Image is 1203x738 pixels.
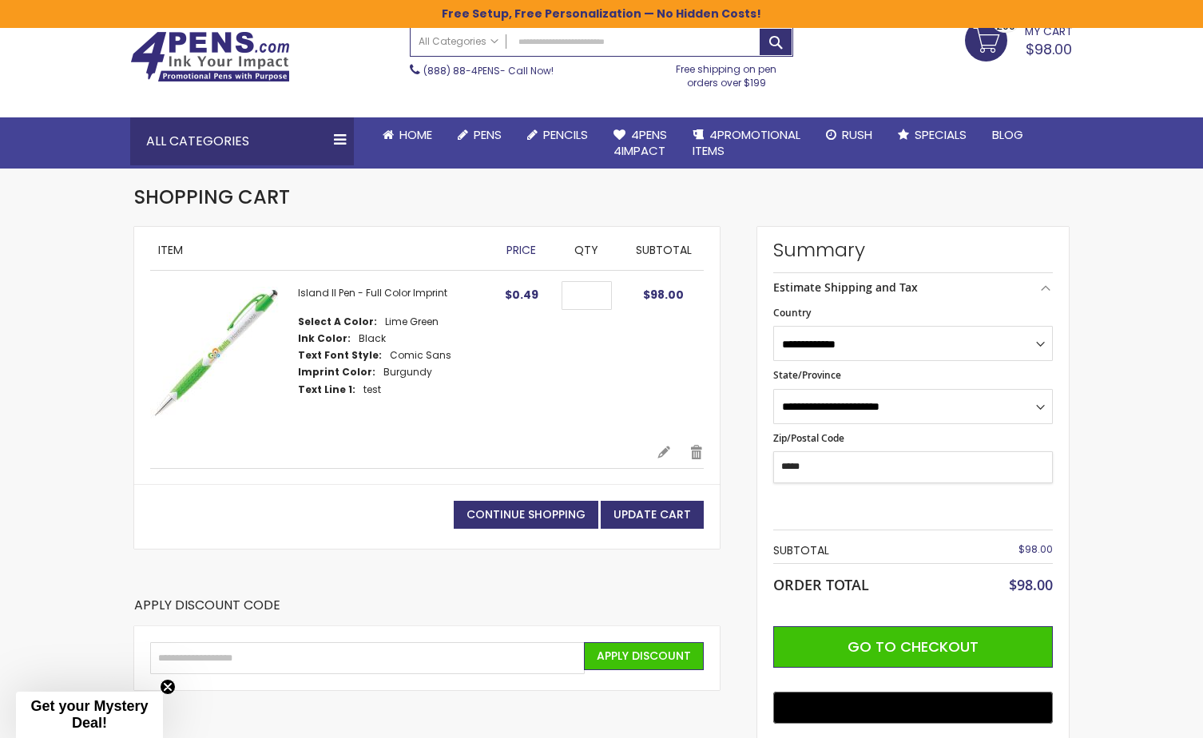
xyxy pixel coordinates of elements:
[298,366,375,379] dt: Imprint Color
[399,126,432,143] span: Home
[842,126,872,143] span: Rush
[130,117,354,165] div: All Categories
[298,286,447,300] a: Island II Pen - Full Color Imprint
[385,315,439,328] dd: Lime Green
[150,287,282,419] img: Island II - Full Color-Lime Green
[150,287,298,428] a: Island II - Full Color-Lime Green
[597,648,691,664] span: Apply Discount
[543,126,588,143] span: Pencils
[613,506,691,522] span: Update Cart
[773,280,918,295] strong: Estimate Shipping and Tax
[423,64,500,77] a: (888) 88-4PENS
[813,117,885,153] a: Rush
[363,383,381,396] dd: test
[680,117,813,169] a: 4PROMOTIONALITEMS
[390,349,451,362] dd: Comic Sans
[411,28,506,54] a: All Categories
[454,501,598,529] a: Continue Shopping
[419,35,498,48] span: All Categories
[1018,542,1053,556] span: $98.00
[1071,695,1203,738] iframe: Google Customer Reviews
[383,366,432,379] dd: Burgundy
[130,31,290,82] img: 4Pens Custom Pens and Promotional Products
[965,19,1073,59] a: $98.00 200
[298,332,351,345] dt: Ink Color
[885,117,979,153] a: Specials
[979,117,1036,153] a: Blog
[445,117,514,153] a: Pens
[359,332,386,345] dd: Black
[423,64,554,77] span: - Call Now!
[773,573,869,594] strong: Order Total
[298,349,382,362] dt: Text Font Style
[636,242,692,258] span: Subtotal
[514,117,601,153] a: Pencils
[773,431,844,445] span: Zip/Postal Code
[474,126,502,143] span: Pens
[773,692,1053,724] button: Buy with GPay
[298,315,377,328] dt: Select A Color
[30,698,148,731] span: Get your Mystery Deal!
[160,679,176,695] button: Close teaser
[134,597,280,626] strong: Apply Discount Code
[298,383,355,396] dt: Text Line 1
[915,126,967,143] span: Specials
[992,126,1023,143] span: Blog
[773,626,1053,668] button: Go to Checkout
[613,126,667,159] span: 4Pens 4impact
[643,287,684,303] span: $98.00
[16,692,163,738] div: Get your Mystery Deal!Close teaser
[1009,575,1053,594] span: $98.00
[370,117,445,153] a: Home
[574,242,598,258] span: Qty
[1026,39,1072,59] span: $98.00
[467,506,586,522] span: Continue Shopping
[506,242,536,258] span: Price
[773,237,1053,263] strong: Summary
[505,287,538,303] span: $0.49
[158,242,183,258] span: Item
[773,538,967,563] th: Subtotal
[134,184,290,210] span: Shopping Cart
[773,368,841,382] span: State/Province
[773,306,811,319] span: Country
[601,117,680,169] a: 4Pens4impact
[693,126,800,159] span: 4PROMOTIONAL ITEMS
[601,501,704,529] button: Update Cart
[660,57,794,89] div: Free shipping on pen orders over $199
[848,637,979,657] span: Go to Checkout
